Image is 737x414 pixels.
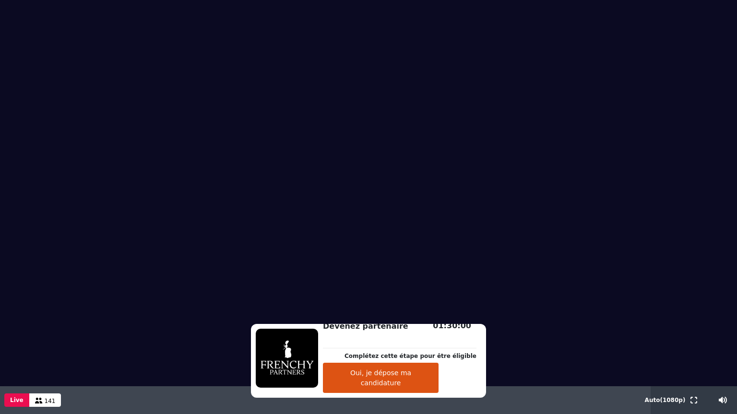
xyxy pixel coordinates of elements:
span: 141 [45,398,56,404]
button: Live [4,393,29,407]
button: Oui, je dépose ma candidature [323,363,439,393]
p: Complétez cette étape pour être éligible [345,352,476,360]
span: 01:30:00 [433,321,471,330]
img: 1758176636418-X90kMVC3nBIL3z60WzofmoLaWTDHBoMX.png [256,329,318,388]
h2: Devenez partenaire [323,321,476,332]
button: Auto(1080p) [643,386,688,414]
span: Auto ( 1080 p) [645,397,686,403]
